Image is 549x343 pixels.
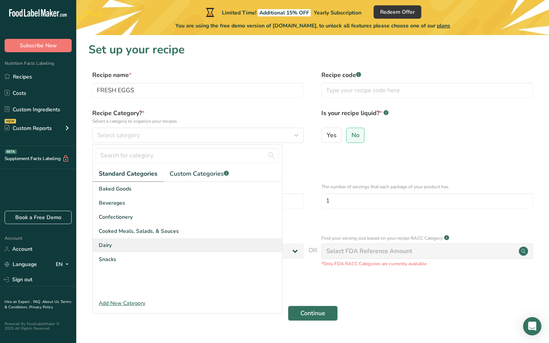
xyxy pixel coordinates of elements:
[20,42,57,50] span: Subscribe Now
[321,83,533,98] input: Type your recipe code here
[5,322,72,331] div: Powered By FoodLabelMaker © 2025 All Rights Reserved
[5,258,37,271] a: Language
[352,131,360,139] span: No
[92,71,304,80] label: Recipe name
[92,83,304,98] input: Type your recipe name here
[5,119,16,123] div: NEW
[33,299,42,305] a: FAQ .
[308,246,317,267] span: OR
[5,149,17,154] div: BETA
[96,148,279,163] input: Search for category
[374,5,421,19] button: Redeem Offer
[288,306,338,321] button: Continue
[321,71,533,80] label: Recipe code
[321,235,443,242] p: Find your serving size based on your recipe RACC Category
[170,169,229,178] span: Custom Categories
[99,199,125,207] span: Beverages
[327,131,337,139] span: Yes
[29,305,53,310] a: Privacy Policy
[56,260,72,269] div: EN
[92,109,304,125] label: Recipe Category?
[99,185,132,193] span: Baked Goods
[99,227,179,235] span: Cooked Meals, Salads, & Sauces
[258,9,311,16] span: Additional 15% OFF
[5,299,32,305] a: Hire an Expert .
[88,41,537,58] h1: Set up your recipe
[5,124,52,132] div: Custom Reports
[42,299,61,305] a: About Us .
[99,213,133,221] span: Confectionery
[380,8,415,16] span: Redeem Offer
[300,309,325,318] span: Continue
[5,299,71,310] a: Terms & Conditions .
[321,183,533,190] p: The number of servings that each package of your product has.
[97,131,140,140] span: Select category
[326,247,412,256] div: Select FDA Reference Amount
[99,255,116,263] span: Snacks
[204,8,361,17] div: Limited Time!
[437,22,450,29] span: plans
[314,9,361,16] span: Yearly Subscription
[321,260,533,267] p: *Only FDA RACC Categories are currently available
[523,317,541,335] div: Open Intercom Messenger
[92,128,304,143] button: Select category
[99,169,157,178] span: Standard Categories
[321,109,533,125] label: Is your recipe liquid?
[5,39,72,52] button: Subscribe Now
[92,118,304,125] p: Select a category to organize your recipes
[5,211,72,224] a: Book a Free Demo
[175,22,450,30] span: You are using the free demo version of [DOMAIN_NAME], to unlock all features please choose one of...
[93,299,282,307] div: Add New Category
[99,241,112,249] span: Dairy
